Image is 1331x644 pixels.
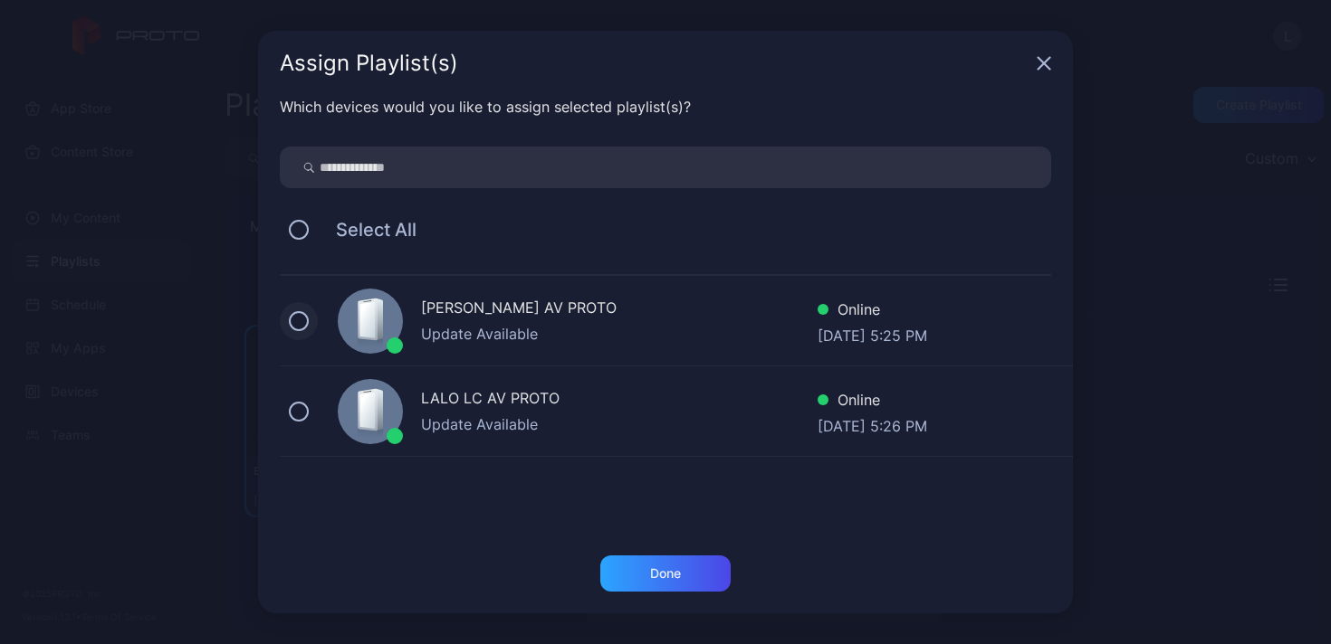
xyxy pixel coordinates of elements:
div: [PERSON_NAME] AV PROTO [421,297,818,323]
div: Assign Playlist(s) [280,52,1029,74]
div: Online [818,389,927,415]
div: [DATE] 5:26 PM [818,415,927,433]
div: Update Available [421,413,818,435]
div: Done [650,566,681,581]
span: Select All [318,219,417,241]
button: Done [600,555,731,592]
div: [DATE] 5:25 PM [818,325,927,343]
div: Which devices would you like to assign selected playlist(s)? [280,96,1051,118]
div: LALO LC AV PROTO [421,387,818,413]
div: Update Available [421,323,818,345]
div: Online [818,298,927,325]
